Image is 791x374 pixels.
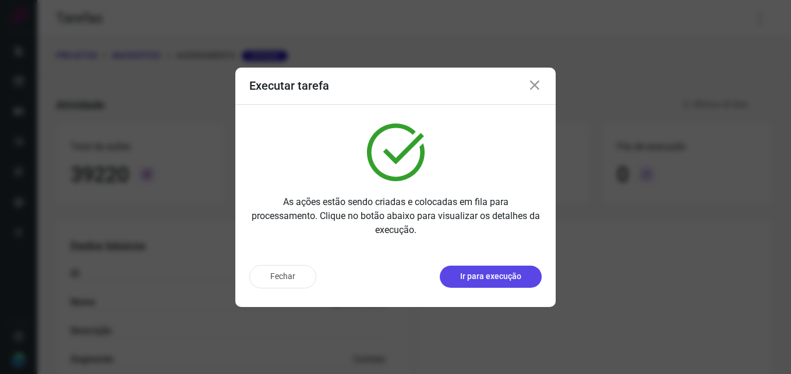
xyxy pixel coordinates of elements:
button: Fechar [249,265,316,288]
button: Ir para execução [440,266,542,288]
p: Ir para execução [460,270,521,283]
p: As ações estão sendo criadas e colocadas em fila para processamento. Clique no botão abaixo para ... [249,195,542,237]
h3: Executar tarefa [249,79,329,93]
img: verified.svg [367,124,425,181]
